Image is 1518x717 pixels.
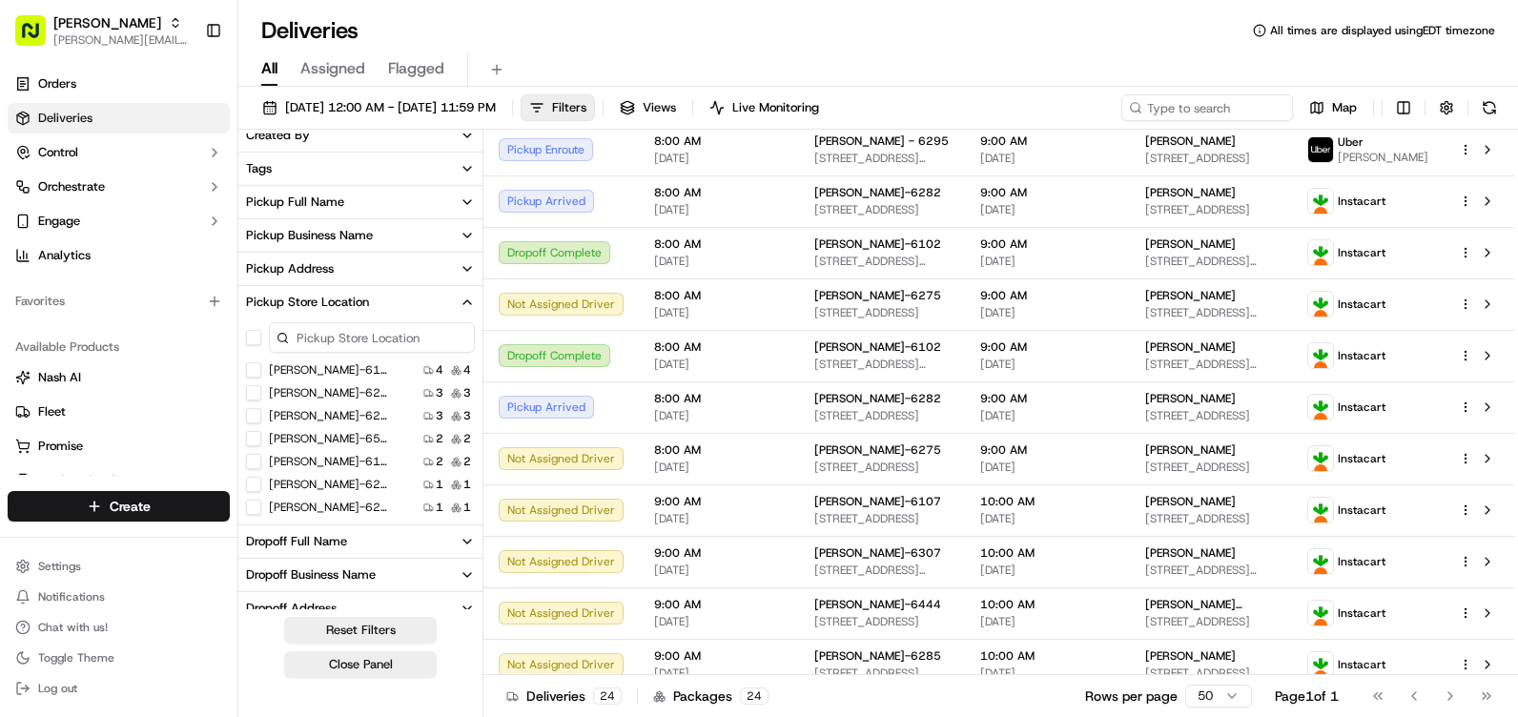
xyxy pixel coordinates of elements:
span: [STREET_ADDRESS][PERSON_NAME][PERSON_NAME] [1145,563,1277,578]
button: [PERSON_NAME][PERSON_NAME][EMAIL_ADDRESS][PERSON_NAME][DOMAIN_NAME] [8,8,197,53]
span: Control [38,144,78,161]
button: Filters [521,94,595,121]
p: Rows per page [1085,686,1178,706]
button: Dropoff Business Name [238,559,482,591]
img: 1738778727109-b901c2ba-d612-49f7-a14d-d897ce62d23f [40,182,74,216]
div: Packages [653,686,769,706]
span: API Documentation [180,375,306,394]
button: Tags [238,153,482,185]
button: [PERSON_NAME] [53,13,161,32]
span: [STREET_ADDRESS] [814,511,950,526]
span: Deliveries [38,110,92,127]
a: Powered byPylon [134,420,231,436]
span: 3 [463,385,471,400]
span: [STREET_ADDRESS] [1145,460,1277,475]
span: [PERSON_NAME] Addams [1145,597,1277,612]
span: Nash AI [38,369,81,386]
span: Views [643,99,676,116]
span: Map [1332,99,1357,116]
span: [DATE] [980,408,1115,423]
span: [PERSON_NAME] [1145,648,1236,664]
button: Create [8,491,230,522]
img: Angelique Valdez [19,277,50,308]
span: Settings [38,559,81,574]
span: [DATE] [980,511,1115,526]
span: [PERSON_NAME]-6444 [814,597,941,612]
span: 2 [436,431,443,446]
button: Log out [8,675,230,702]
span: [DATE] [980,305,1115,320]
a: 💻API Documentation [154,367,314,401]
span: Orchestrate [38,178,105,195]
button: Live Monitoring [701,94,828,121]
span: [DATE] [654,305,784,320]
button: Orchestrate [8,172,230,202]
input: Type to search [1121,94,1293,121]
span: [PERSON_NAME] [1145,442,1236,458]
button: Notifications [8,584,230,610]
span: [STREET_ADDRESS] [1145,614,1277,629]
span: [STREET_ADDRESS][PERSON_NAME] [814,563,950,578]
span: Engage [38,213,80,230]
img: profile_instacart_ahold_partner.png [1308,292,1333,317]
span: [PERSON_NAME] [1145,133,1236,149]
button: Product Catalog [8,465,230,496]
span: 10:00 AM [980,545,1115,561]
span: 8:00 AM [654,442,784,458]
a: Fleet [15,403,222,420]
span: Orders [38,75,76,92]
button: Map [1301,94,1365,121]
span: 8:00 AM [654,185,784,200]
div: Start new chat [86,182,313,201]
button: Close Panel [284,651,437,678]
span: [PERSON_NAME]-6285 [814,648,941,664]
span: [STREET_ADDRESS][PERSON_NAME] [814,666,950,681]
span: [DATE] [654,357,784,372]
div: 📗 [19,377,34,392]
span: [PERSON_NAME] [1145,185,1236,200]
span: [STREET_ADDRESS] [1145,511,1277,526]
span: [DATE] [654,563,784,578]
button: Chat with us! [8,614,230,641]
span: Pylon [190,421,231,436]
button: [PERSON_NAME][EMAIL_ADDRESS][PERSON_NAME][DOMAIN_NAME] [53,32,190,48]
div: 24 [593,687,622,705]
span: Instacart [1338,245,1385,260]
span: 9:00 AM [980,339,1115,355]
span: 9:00 AM [980,391,1115,406]
span: [DATE] [980,202,1115,217]
a: Orders [8,69,230,99]
span: [PERSON_NAME] [1145,391,1236,406]
span: Instacart [1338,502,1385,518]
img: profile_instacart_ahold_partner.png [1308,189,1333,214]
a: Nash AI [15,369,222,386]
span: 2 [436,454,443,469]
span: Uber [1338,134,1364,150]
span: 1 [463,500,471,515]
button: Nash AI [8,362,230,393]
img: profile_instacart_ahold_partner.png [1308,498,1333,522]
span: 9:00 AM [654,597,784,612]
div: 💻 [161,377,176,392]
span: 8:00 AM [654,288,784,303]
span: [PERSON_NAME] [1145,288,1236,303]
span: [DATE] [654,614,784,629]
img: profile_instacart_ahold_partner.png [1308,446,1333,471]
span: [PERSON_NAME] [59,296,154,311]
button: Promise [8,431,230,461]
span: Instacart [1338,605,1385,621]
button: Reset Filters [284,617,437,644]
span: [STREET_ADDRESS][PERSON_NAME] [814,254,950,269]
span: Product Catalog [38,472,130,489]
span: [PERSON_NAME]-6282 [814,185,941,200]
input: Pickup Store Location [269,322,475,353]
span: [DATE] [654,202,784,217]
span: 4 [436,362,443,378]
span: [PERSON_NAME]-6275 [814,288,941,303]
button: Engage [8,206,230,236]
span: 3 [436,385,443,400]
p: Welcome 👋 [19,76,347,107]
div: We're available if you need us! [86,201,262,216]
span: 9:00 AM [654,545,784,561]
